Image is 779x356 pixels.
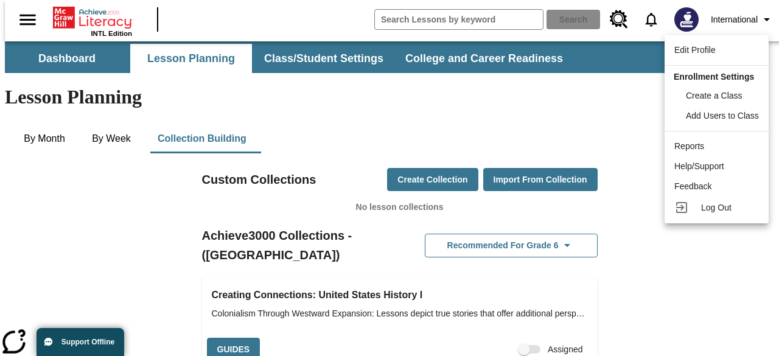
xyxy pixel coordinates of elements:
span: Edit Profile [674,45,716,55]
span: Reports [674,141,704,151]
span: Feedback [674,181,711,191]
span: Add Users to Class [686,111,759,120]
span: Help/Support [674,161,724,171]
span: Enrollment Settings [674,72,754,82]
span: Create a Class [686,91,742,100]
span: Log Out [701,203,732,212]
